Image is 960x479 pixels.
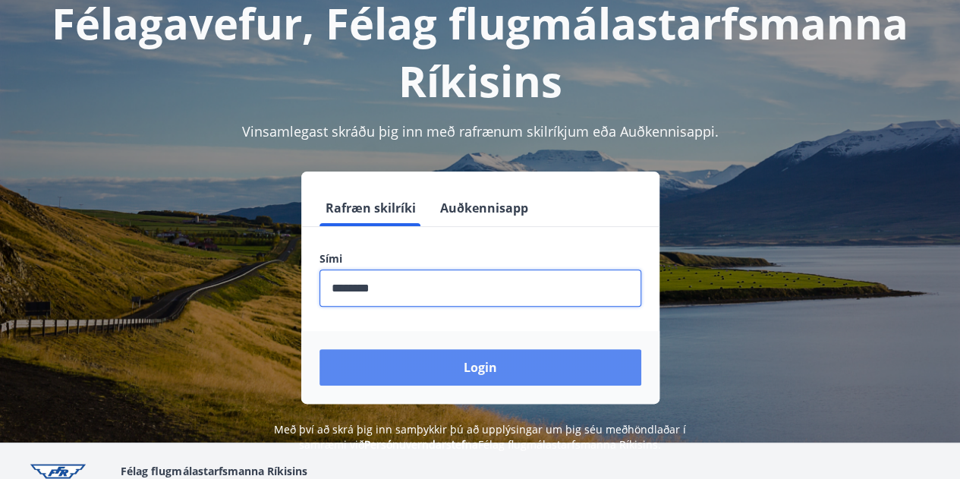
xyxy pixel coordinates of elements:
label: Sími [319,251,641,266]
span: Félag flugmálastarfsmanna Ríkisins [121,464,307,478]
span: Með því að skrá þig inn samþykkir þú að upplýsingar um þig séu meðhöndlaðar í samræmi við Félag f... [274,422,686,452]
button: Rafræn skilríki [319,190,422,226]
span: Vinsamlegast skráðu þig inn með rafrænum skilríkjum eða Auðkennisappi. [242,122,719,140]
button: Auðkennisapp [434,190,534,226]
a: Persónuverndarstefna [364,437,478,452]
button: Login [319,349,641,386]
